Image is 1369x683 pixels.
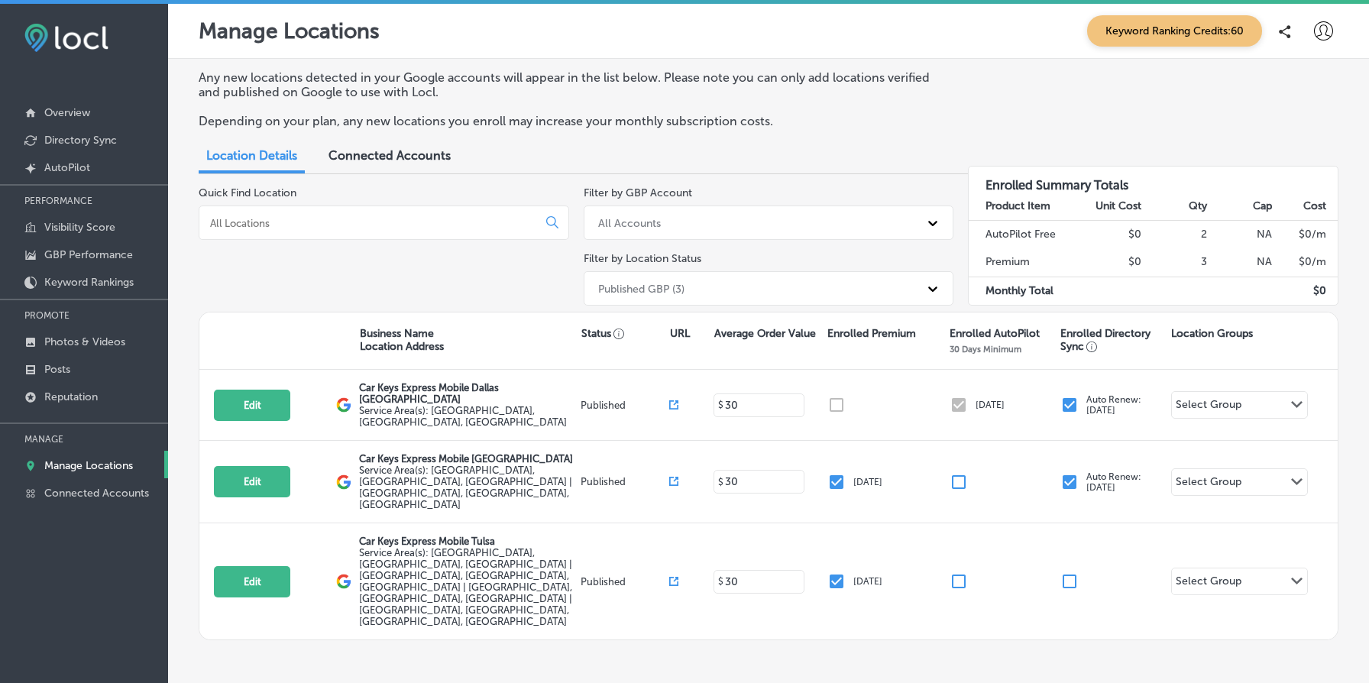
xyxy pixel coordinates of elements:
[950,327,1040,340] p: Enrolled AutoPilot
[360,327,444,353] p: Business Name Location Address
[44,221,115,234] p: Visibility Score
[1077,193,1142,221] th: Unit Cost
[581,476,669,487] p: Published
[209,216,534,230] input: All Locations
[44,248,133,261] p: GBP Performance
[1142,248,1207,277] td: 3
[359,453,577,465] p: Car Keys Express Mobile [GEOGRAPHIC_DATA]
[214,566,290,597] button: Edit
[598,282,684,295] div: Published GBP (3)
[1086,394,1141,416] p: Auto Renew: [DATE]
[581,327,670,340] p: Status
[359,547,572,627] span: Tulsa, OK, USA | Tulsa County, OK, USA | Tulsa Metropolitan Area, OK, USA | Tulsa Arts District, ...
[336,397,351,413] img: logo
[44,459,133,472] p: Manage Locations
[44,335,125,348] p: Photos & Videos
[1208,248,1273,277] td: NA
[359,536,577,547] p: Car Keys Express Mobile Tulsa
[24,24,108,52] img: fda3e92497d09a02dc62c9cd864e3231.png
[1273,277,1338,305] td: $ 0
[214,466,290,497] button: Edit
[1060,327,1163,353] p: Enrolled Directory Sync
[328,148,451,163] span: Connected Accounts
[44,276,134,289] p: Keyword Rankings
[581,400,669,411] p: Published
[359,405,567,428] span: Dallas-Fort Worth Metropolitan Area, TX, USA
[584,186,692,199] label: Filter by GBP Account
[199,114,940,128] p: Depending on your plan, any new locations you enroll may increase your monthly subscription costs.
[199,186,296,199] label: Quick Find Location
[44,363,70,376] p: Posts
[853,576,882,587] p: [DATE]
[199,70,940,99] p: Any new locations detected in your Google accounts will appear in the list below. Please note you...
[969,248,1077,277] td: Premium
[976,400,1005,410] p: [DATE]
[950,344,1021,354] p: 30 Days Minimum
[199,18,380,44] p: Manage Locations
[969,220,1077,248] td: AutoPilot Free
[1142,220,1207,248] td: 2
[44,134,117,147] p: Directory Sync
[336,574,351,589] img: logo
[598,216,661,229] div: All Accounts
[1273,193,1338,221] th: Cost
[827,327,916,340] p: Enrolled Premium
[44,390,98,403] p: Reputation
[969,167,1338,193] h3: Enrolled Summary Totals
[359,465,572,510] span: Calgary, AB, Canada | Calgary Metropolitan Area, AB, Canada
[44,487,149,500] p: Connected Accounts
[1176,398,1241,416] div: Select Group
[985,199,1050,212] strong: Product Item
[214,390,290,421] button: Edit
[853,477,882,487] p: [DATE]
[1273,220,1338,248] td: $ 0 /m
[1171,327,1253,340] p: Location Groups
[44,161,90,174] p: AutoPilot
[714,327,816,340] p: Average Order Value
[1273,248,1338,277] td: $ 0 /m
[1077,248,1142,277] td: $0
[44,106,90,119] p: Overview
[1176,475,1241,493] div: Select Group
[581,576,669,588] p: Published
[718,400,723,410] p: $
[1208,220,1273,248] td: NA
[670,327,690,340] p: URL
[1208,193,1273,221] th: Cap
[1077,220,1142,248] td: $0
[584,252,701,265] label: Filter by Location Status
[718,576,723,587] p: $
[1087,15,1262,47] span: Keyword Ranking Credits: 60
[1176,575,1241,592] div: Select Group
[1086,471,1141,493] p: Auto Renew: [DATE]
[206,148,297,163] span: Location Details
[969,277,1077,305] td: Monthly Total
[336,474,351,490] img: logo
[718,477,723,487] p: $
[1142,193,1207,221] th: Qty
[359,382,577,405] p: Car Keys Express Mobile Dallas [GEOGRAPHIC_DATA]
